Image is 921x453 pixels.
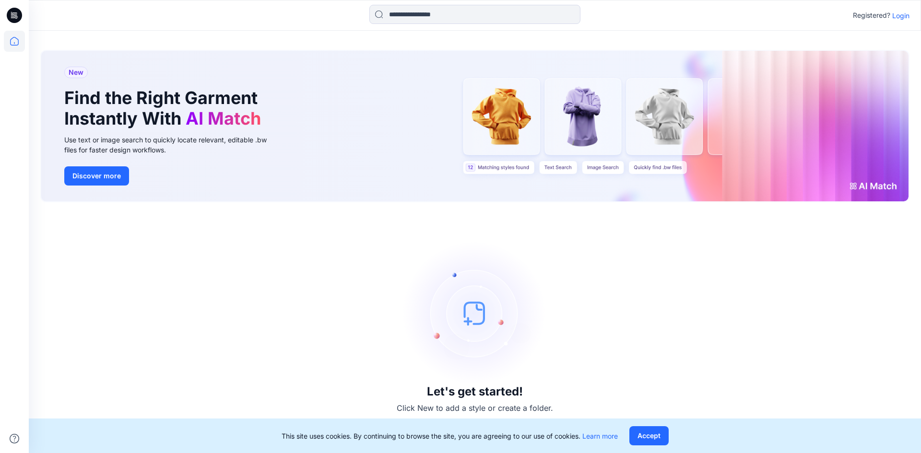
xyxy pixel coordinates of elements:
p: Login [892,11,909,21]
div: Use text or image search to quickly locate relevant, editable .bw files for faster design workflows. [64,135,280,155]
button: Accept [629,426,669,445]
p: Registered? [853,10,890,21]
a: Learn more [582,432,618,440]
span: AI Match [186,108,261,129]
span: New [69,67,83,78]
img: empty-state-image.svg [403,241,547,385]
h1: Find the Right Garment Instantly With [64,88,266,129]
button: Discover more [64,166,129,186]
h3: Let's get started! [427,385,523,398]
p: Click New to add a style or create a folder. [397,402,553,414]
p: This site uses cookies. By continuing to browse the site, you are agreeing to our use of cookies. [282,431,618,441]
